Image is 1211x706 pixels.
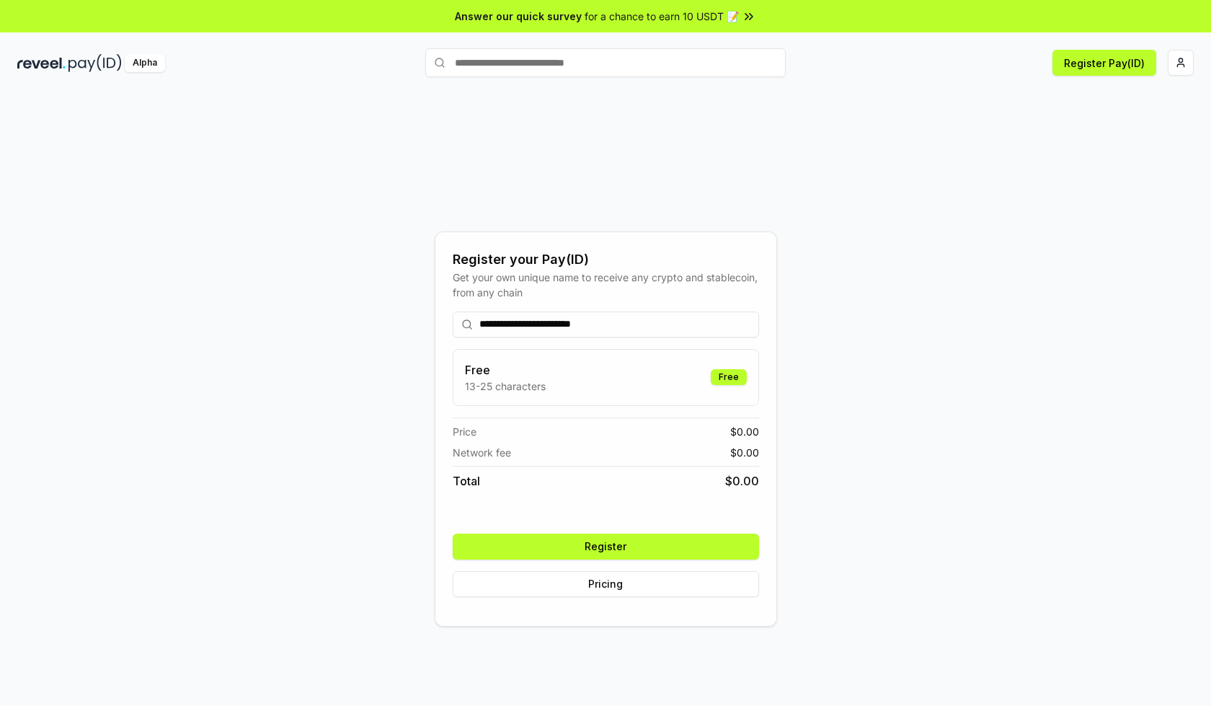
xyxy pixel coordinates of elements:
div: Free [711,369,747,385]
div: Get your own unique name to receive any crypto and stablecoin, from any chain [453,270,759,300]
p: 13-25 characters [465,379,546,394]
button: Pricing [453,571,759,597]
span: $ 0.00 [730,424,759,439]
button: Register [453,534,759,560]
div: Alpha [125,54,165,72]
span: Answer our quick survey [455,9,582,24]
h3: Free [465,361,546,379]
span: $ 0.00 [725,472,759,490]
span: for a chance to earn 10 USDT 📝 [585,9,739,24]
div: Register your Pay(ID) [453,250,759,270]
button: Register Pay(ID) [1052,50,1156,76]
span: $ 0.00 [730,445,759,460]
span: Network fee [453,445,511,460]
img: pay_id [68,54,122,72]
img: reveel_dark [17,54,66,72]
span: Price [453,424,476,439]
span: Total [453,472,480,490]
